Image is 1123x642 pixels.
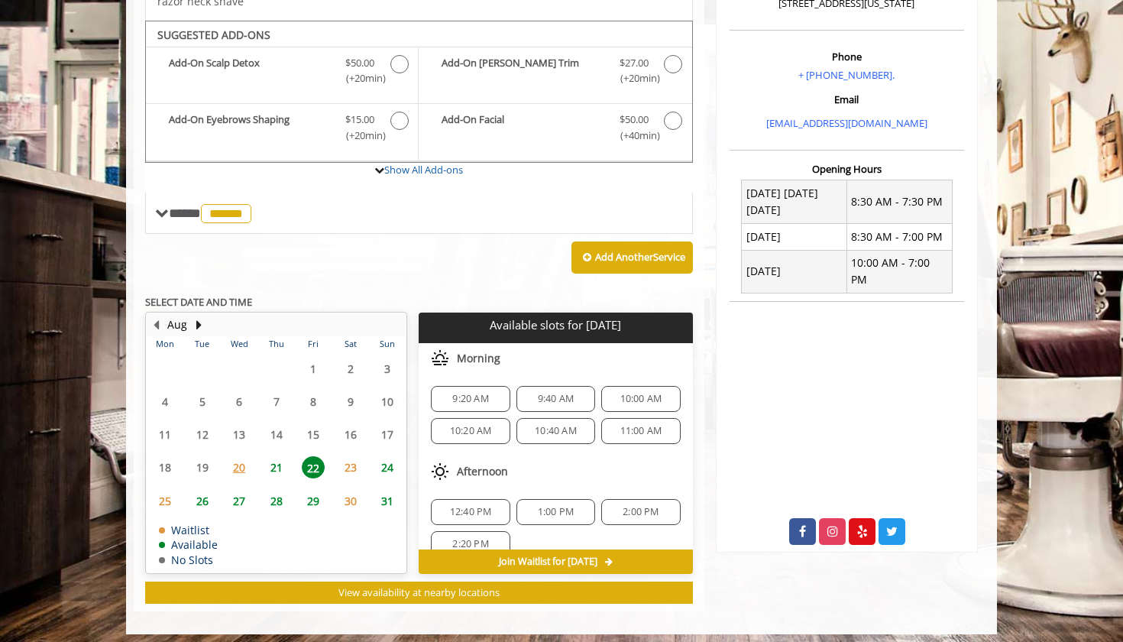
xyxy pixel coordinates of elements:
[295,484,332,517] td: Select day29
[452,538,488,550] span: 2:20 PM
[601,386,680,412] div: 10:00 AM
[376,490,399,512] span: 31
[499,556,597,568] span: Join Waitlist for [DATE]
[339,490,362,512] span: 30
[384,163,463,177] a: Show All Add-ons
[601,499,680,525] div: 2:00 PM
[339,456,362,478] span: 23
[742,250,847,293] td: [DATE]
[193,316,205,333] button: Next Month
[228,456,251,478] span: 20
[154,55,410,91] label: Add-On Scalp Detox
[611,70,656,86] span: (+20min )
[733,51,960,62] h3: Phone
[733,94,960,105] h3: Email
[431,418,510,444] div: 10:20 AM
[516,386,595,412] div: 9:40 AM
[338,585,500,599] span: View availability at nearby locations
[538,506,574,518] span: 1:00 PM
[228,490,251,512] span: 27
[369,336,406,352] th: Sun
[535,425,577,437] span: 10:40 AM
[369,451,406,484] td: Select day24
[257,336,294,352] th: Thu
[345,55,374,71] span: $50.00
[846,224,952,250] td: 8:30 AM - 7:00 PM
[431,462,449,481] img: afternoon slots
[457,352,500,365] span: Morning
[452,393,488,405] span: 9:20 AM
[221,451,257,484] td: Select day20
[516,418,595,444] div: 10:40 AM
[157,28,270,42] b: SUGGESTED ADD-ONS
[431,386,510,412] div: 9:20 AM
[167,316,187,333] button: Aug
[159,524,218,536] td: Waitlist
[338,128,383,144] span: (+20min )
[150,316,162,333] button: Previous Month
[302,456,325,478] span: 22
[145,582,693,604] button: View availability at nearby locations
[376,456,399,478] span: 24
[345,112,374,128] span: $15.00
[798,68,895,82] a: + [PHONE_NUMBER].
[257,484,294,517] td: Select day28
[147,484,183,517] td: Select day25
[623,506,659,518] span: 2:00 PM
[191,490,214,512] span: 26
[426,55,684,91] label: Add-On Beard Trim
[338,70,383,86] span: (+20min )
[265,456,288,478] span: 21
[295,451,332,484] td: Select day22
[571,242,693,274] button: Add AnotherService
[154,112,410,148] label: Add-On Eyebrows Shaping
[457,465,508,478] span: Afternoon
[265,490,288,512] span: 28
[426,112,684,148] label: Add-On Facial
[332,484,368,517] td: Select day30
[538,393,574,405] span: 9:40 AM
[257,451,294,484] td: Select day21
[221,336,257,352] th: Wed
[154,490,176,512] span: 25
[442,112,604,144] b: Add-On Facial
[169,112,330,144] b: Add-On Eyebrows Shaping
[332,336,368,352] th: Sat
[159,539,218,550] td: Available
[332,451,368,484] td: Select day23
[450,425,492,437] span: 10:20 AM
[516,499,595,525] div: 1:00 PM
[742,224,847,250] td: [DATE]
[145,295,252,309] b: SELECT DATE AND TIME
[620,393,662,405] span: 10:00 AM
[730,164,964,174] h3: Opening Hours
[147,336,183,352] th: Mon
[145,21,693,163] div: Scissor Cut Add-onS
[442,55,604,87] b: Add-On [PERSON_NAME] Trim
[620,425,662,437] span: 11:00 AM
[431,499,510,525] div: 12:40 PM
[295,336,332,352] th: Fri
[159,554,218,566] td: No Slots
[846,250,952,293] td: 10:00 AM - 7:00 PM
[846,180,952,224] td: 8:30 AM - 7:30 PM
[221,484,257,517] td: Select day27
[302,490,325,512] span: 29
[595,250,685,264] b: Add Another Service
[450,506,492,518] span: 12:40 PM
[183,484,220,517] td: Select day26
[611,128,656,144] span: (+40min )
[601,418,680,444] div: 11:00 AM
[766,116,927,130] a: [EMAIL_ADDRESS][DOMAIN_NAME]
[742,180,847,224] td: [DATE] [DATE] [DATE]
[431,531,510,557] div: 2:20 PM
[183,336,220,352] th: Tue
[620,112,649,128] span: $50.00
[431,349,449,368] img: morning slots
[425,319,686,332] p: Available slots for [DATE]
[369,484,406,517] td: Select day31
[620,55,649,71] span: $27.00
[169,55,330,87] b: Add-On Scalp Detox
